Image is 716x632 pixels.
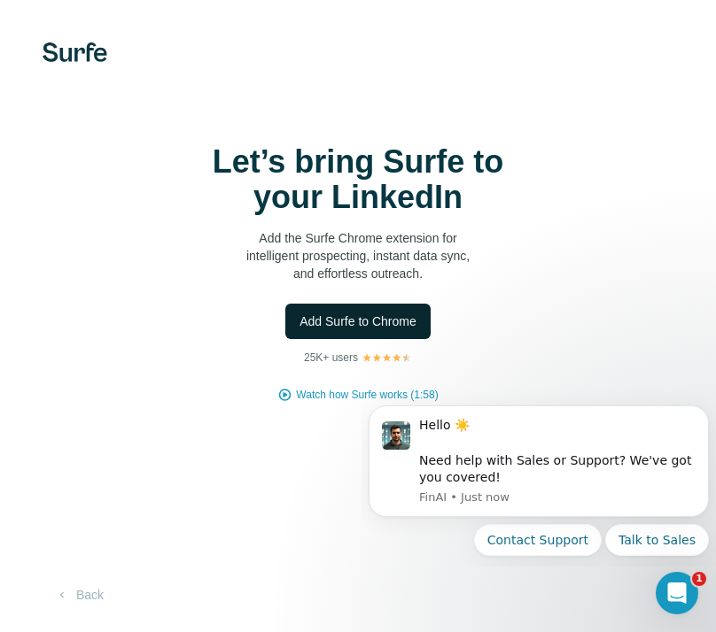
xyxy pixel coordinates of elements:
[692,572,706,586] span: 1
[181,144,535,215] h1: Let’s bring Surfe to your LinkedIn
[300,312,416,330] span: Add Surfe to Chrome
[285,304,431,339] button: Add Surfe to Chrome
[43,42,107,62] img: Surfe's logo
[362,352,412,363] img: Rating Stars
[43,579,116,611] button: Back
[296,387,438,403] button: Watch how Surfe works (1:58)
[304,350,358,366] p: 25K+ users
[181,229,535,282] p: Add the Surfe Chrome extension for intelligent prospecting, instant data sync, and effortless out...
[656,572,698,614] iframe: Intercom live chat
[362,391,716,566] iframe: Intercom notifications message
